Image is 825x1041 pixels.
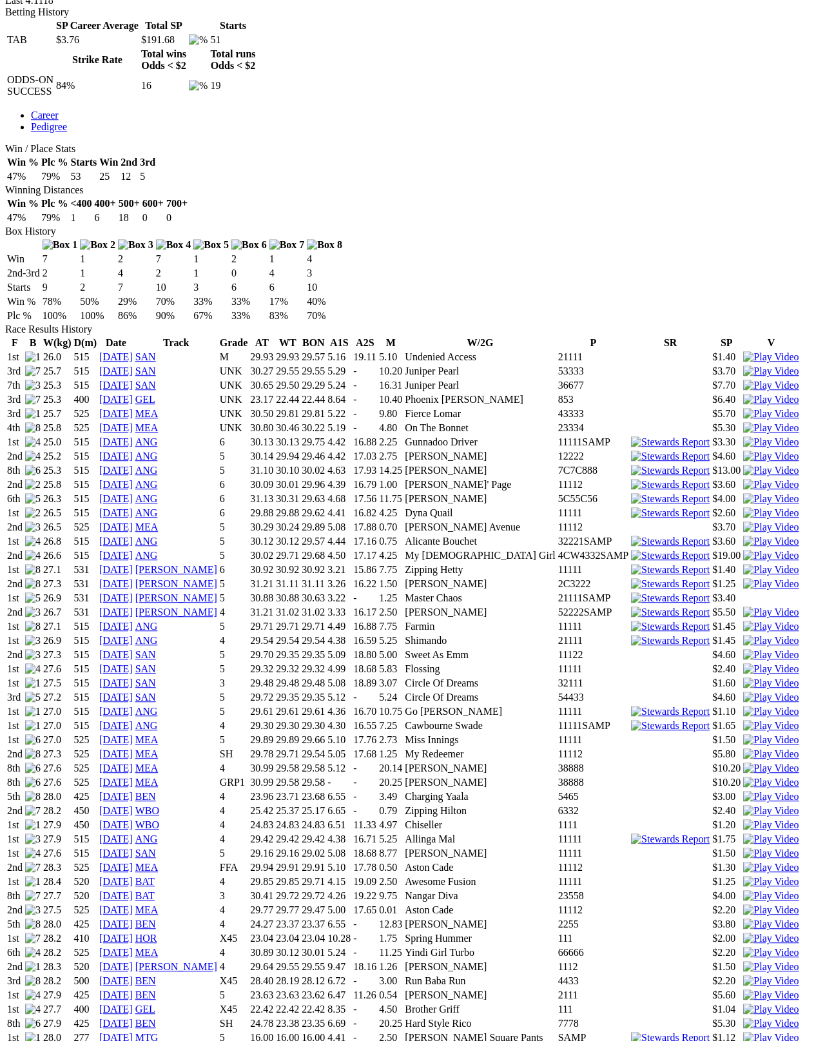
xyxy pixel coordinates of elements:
[99,933,133,944] a: [DATE]
[99,819,133,830] a: [DATE]
[99,720,133,731] a: [DATE]
[99,507,133,518] a: [DATE]
[99,692,133,703] a: [DATE]
[743,436,799,448] img: Play Video
[25,777,41,788] img: 6
[743,479,799,490] a: View replay
[70,156,97,169] th: Starts
[25,919,41,930] img: 8
[99,578,133,589] a: [DATE]
[135,380,156,391] a: SAN
[743,550,799,561] a: View replay
[743,1004,799,1015] a: Watch Replay on Watchdog
[631,720,710,732] img: Stewards Report
[99,677,133,688] a: [DATE]
[135,493,158,504] a: ANG
[25,819,41,831] img: 1
[135,791,156,802] a: BEN
[135,663,156,674] a: SAN
[743,975,799,987] img: Play Video
[99,791,133,802] a: [DATE]
[135,833,158,844] a: ANG
[99,748,133,759] a: [DATE]
[743,351,799,363] img: Play Video
[135,621,158,632] a: ANG
[135,706,158,717] a: ANG
[743,451,799,462] img: Play Video
[743,862,799,873] img: Play Video
[25,635,41,647] img: 3
[743,507,799,519] img: Play Video
[631,451,710,462] img: Stewards Report
[99,394,133,405] a: [DATE]
[118,239,153,251] img: Box 3
[55,34,139,46] td: $3.76
[135,777,159,788] a: MEA
[6,34,54,46] td: TAB
[135,919,156,929] a: BEN
[31,110,59,121] a: Career
[743,677,799,689] img: Play Video
[55,48,139,72] th: Strike Rate
[743,507,799,518] a: View replay
[25,805,41,817] img: 7
[135,692,156,703] a: SAN
[41,170,68,183] td: 79%
[25,763,41,774] img: 6
[743,947,799,958] a: Watch Replay on Watchdog
[743,848,799,859] a: Watch Replay on Watchdog
[25,621,41,632] img: 8
[631,833,710,845] img: Stewards Report
[743,706,799,717] a: View replay
[743,408,799,420] img: Play Video
[135,550,158,561] a: ANG
[743,408,799,419] a: Watch Replay on Watchdog
[631,493,710,505] img: Stewards Report
[99,422,133,433] a: [DATE]
[99,436,133,447] a: [DATE]
[743,479,799,491] img: Play Video
[25,677,41,689] img: 1
[80,239,115,251] img: Box 2
[25,422,41,434] img: 8
[135,451,158,462] a: ANG
[135,592,217,603] a: [PERSON_NAME]
[5,6,820,18] div: Betting History
[743,890,799,901] a: View replay
[743,493,799,505] img: Play Video
[743,890,799,902] img: Play Video
[743,720,799,732] img: Play Video
[25,1018,41,1029] img: 6
[55,19,139,32] th: SP Career Average
[631,706,710,717] img: Stewards Report
[135,365,156,376] a: SAN
[99,777,133,788] a: [DATE]
[743,578,799,590] img: Play Video
[25,592,41,604] img: 5
[743,436,799,447] a: View replay
[99,734,133,745] a: [DATE]
[135,862,159,873] a: MEA
[135,904,159,915] a: MEA
[743,989,799,1001] img: Play Video
[743,791,799,803] img: Play Video
[743,451,799,462] a: View replay
[25,649,41,661] img: 3
[99,536,133,547] a: [DATE]
[743,961,799,972] a: Watch Replay on Watchdog
[135,578,217,589] a: [PERSON_NAME]
[41,156,68,169] th: Plc %
[743,748,799,759] a: Watch Replay on Watchdog
[631,436,710,448] img: Stewards Report
[99,904,133,915] a: [DATE]
[743,564,799,576] img: Play Video
[743,876,799,888] img: Play Video
[631,536,710,547] img: Stewards Report
[743,394,799,405] img: Play Video
[743,663,799,674] a: Watch Replay on Watchdog
[99,351,133,362] a: [DATE]
[25,720,41,732] img: 1
[743,635,799,646] a: View replay
[743,904,799,916] img: Play Video
[743,748,799,760] img: Play Video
